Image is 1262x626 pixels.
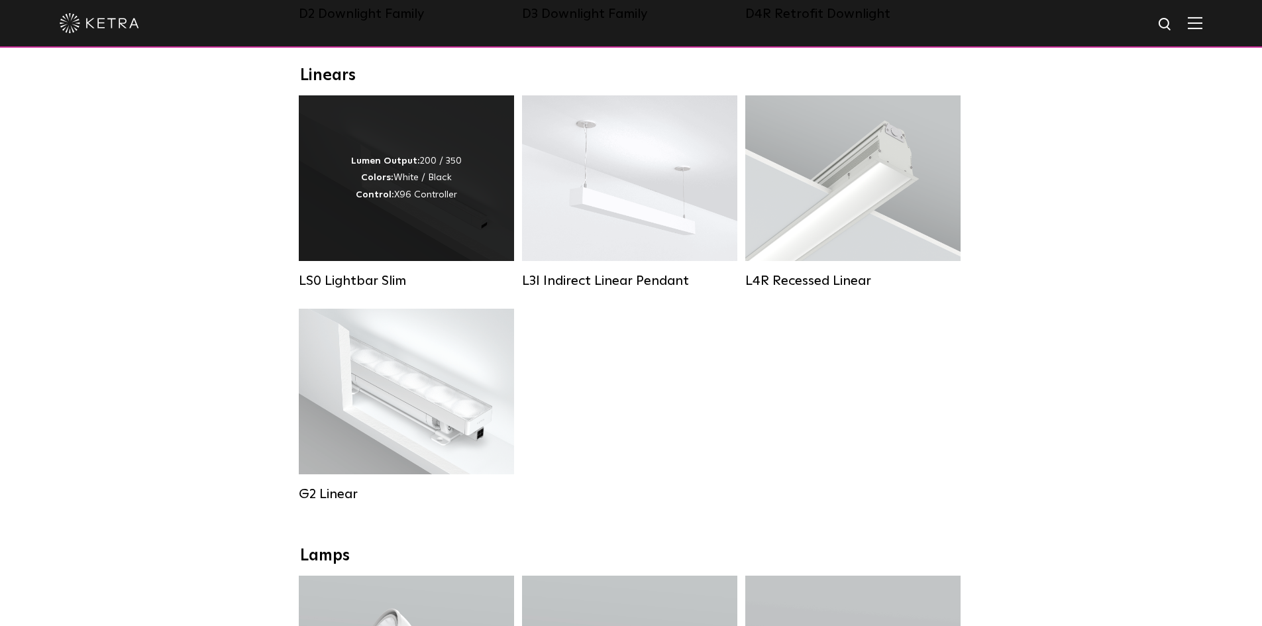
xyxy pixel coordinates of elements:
[522,273,737,289] div: L3I Indirect Linear Pendant
[1188,17,1202,29] img: Hamburger%20Nav.svg
[299,273,514,289] div: LS0 Lightbar Slim
[299,486,514,502] div: G2 Linear
[745,95,961,289] a: L4R Recessed Linear Lumen Output:400 / 600 / 800 / 1000Colors:White / BlackControl:Lutron Clear C...
[522,95,737,289] a: L3I Indirect Linear Pendant Lumen Output:400 / 600 / 800 / 1000Housing Colors:White / BlackContro...
[60,13,139,33] img: ketra-logo-2019-white
[351,153,462,203] div: 200 / 350 White / Black X96 Controller
[351,156,420,166] strong: Lumen Output:
[300,66,963,85] div: Linears
[1157,17,1174,33] img: search icon
[300,547,963,566] div: Lamps
[299,95,514,289] a: LS0 Lightbar Slim Lumen Output:200 / 350Colors:White / BlackControl:X96 Controller
[299,309,514,502] a: G2 Linear Lumen Output:400 / 700 / 1000Colors:WhiteBeam Angles:Flood / [GEOGRAPHIC_DATA] / Narrow...
[745,273,961,289] div: L4R Recessed Linear
[361,173,394,182] strong: Colors:
[356,190,394,199] strong: Control:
